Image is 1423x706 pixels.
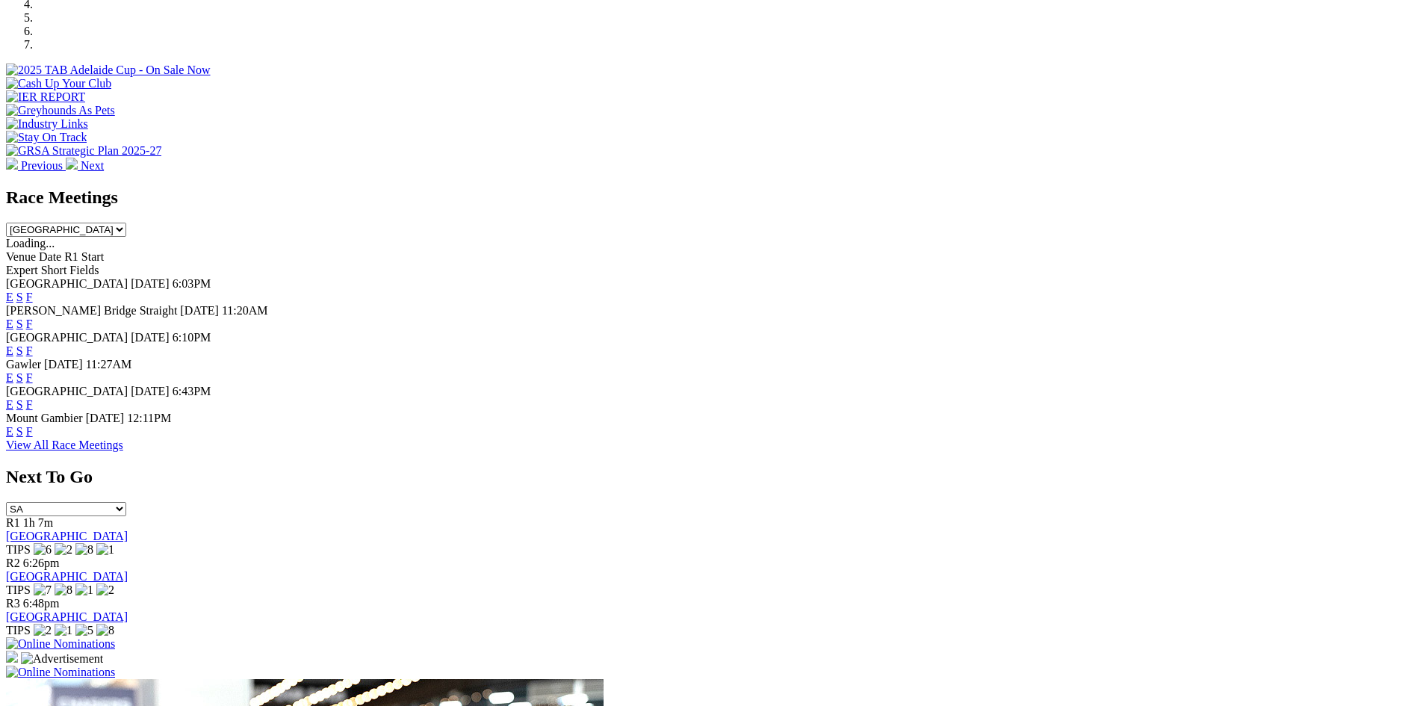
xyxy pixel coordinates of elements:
span: 6:03PM [173,277,211,290]
img: 8 [55,583,72,597]
img: 2 [34,624,52,637]
a: S [16,291,23,303]
img: 8 [75,543,93,557]
span: 1h 7m [23,516,53,529]
span: [GEOGRAPHIC_DATA] [6,385,128,397]
a: E [6,318,13,330]
span: TIPS [6,624,31,637]
img: 1 [75,583,93,597]
a: S [16,344,23,357]
a: E [6,425,13,438]
a: E [6,398,13,411]
span: 11:27AM [86,358,132,371]
span: [DATE] [44,358,83,371]
span: R3 [6,597,20,610]
a: F [26,398,33,411]
span: TIPS [6,543,31,556]
a: Next [66,159,104,172]
span: R1 Start [64,250,104,263]
span: Mount Gambier [6,412,83,424]
h2: Next To Go [6,467,1417,487]
h2: Race Meetings [6,188,1417,208]
span: 11:20AM [222,304,268,317]
img: 5 [75,624,93,637]
span: Expert [6,264,38,276]
a: E [6,344,13,357]
span: Short [41,264,67,276]
a: [GEOGRAPHIC_DATA] [6,570,128,583]
span: [PERSON_NAME] Bridge Straight [6,304,177,317]
a: View All Race Meetings [6,439,123,451]
a: Previous [6,159,66,172]
img: Advertisement [21,652,103,666]
img: Cash Up Your Club [6,77,111,90]
span: 6:10PM [173,331,211,344]
img: chevron-left-pager-white.svg [6,158,18,170]
span: TIPS [6,583,31,596]
span: Gawler [6,358,41,371]
a: S [16,425,23,438]
img: 6 [34,543,52,557]
a: S [16,371,23,384]
a: [GEOGRAPHIC_DATA] [6,610,128,623]
span: Date [39,250,61,263]
a: E [6,291,13,303]
span: [DATE] [86,412,125,424]
a: F [26,371,33,384]
img: IER REPORT [6,90,85,104]
span: R2 [6,557,20,569]
img: 1 [55,624,72,637]
img: Online Nominations [6,637,115,651]
img: Greyhounds As Pets [6,104,115,117]
img: chevron-right-pager-white.svg [66,158,78,170]
a: F [26,425,33,438]
span: Previous [21,159,63,172]
span: 6:26pm [23,557,60,569]
img: 2025 TAB Adelaide Cup - On Sale Now [6,64,211,77]
span: Loading... [6,237,55,250]
img: 15187_Greyhounds_GreysPlayCentral_Resize_SA_WebsiteBanner_300x115_2025.jpg [6,651,18,663]
img: Stay On Track [6,131,87,144]
img: 1 [96,543,114,557]
span: 6:43PM [173,385,211,397]
span: [DATE] [180,304,219,317]
img: Industry Links [6,117,88,131]
img: GRSA Strategic Plan 2025-27 [6,144,161,158]
img: 2 [55,543,72,557]
a: S [16,398,23,411]
img: 7 [34,583,52,597]
a: F [26,344,33,357]
a: S [16,318,23,330]
span: 12:11PM [127,412,171,424]
a: [GEOGRAPHIC_DATA] [6,530,128,542]
span: [DATE] [131,277,170,290]
a: F [26,291,33,303]
span: Venue [6,250,36,263]
span: R1 [6,516,20,529]
span: [DATE] [131,385,170,397]
img: Online Nominations [6,666,115,679]
span: [DATE] [131,331,170,344]
span: [GEOGRAPHIC_DATA] [6,331,128,344]
span: 6:48pm [23,597,60,610]
span: Next [81,159,104,172]
img: 2 [96,583,114,597]
a: E [6,371,13,384]
a: F [26,318,33,330]
img: 8 [96,624,114,637]
span: Fields [69,264,99,276]
span: [GEOGRAPHIC_DATA] [6,277,128,290]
